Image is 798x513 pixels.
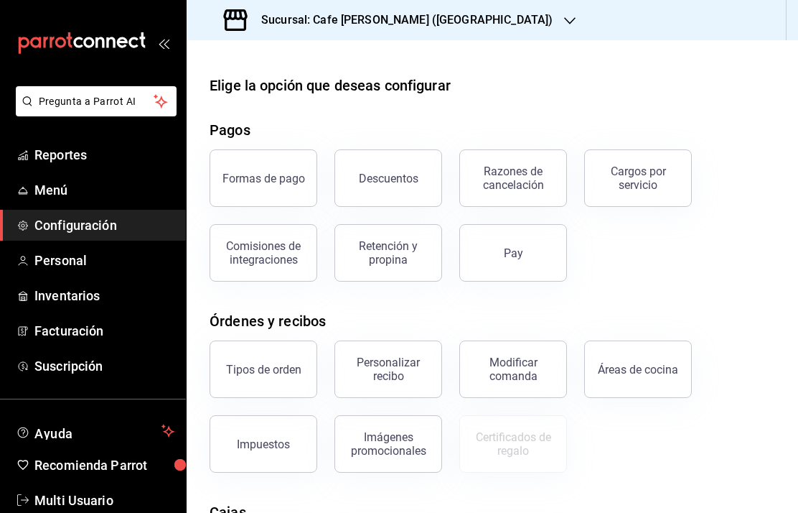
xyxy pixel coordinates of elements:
[16,86,177,116] button: Pregunta a Parrot AI
[226,363,301,376] div: Tipos de orden
[210,224,317,282] button: Comisiones de integraciones
[334,415,442,473] button: Imágenes promocionales
[210,310,326,332] div: Órdenes y recibos
[210,341,317,398] button: Tipos de orden
[210,119,250,141] div: Pagos
[584,341,692,398] button: Áreas de cocina
[584,149,692,207] button: Cargos por servicio
[222,172,305,185] div: Formas de pago
[34,422,156,440] span: Ayuda
[459,224,567,282] button: Pay
[459,341,567,398] button: Modificar comanda
[359,172,418,185] div: Descuentos
[34,321,174,341] span: Facturación
[210,75,451,96] div: Elige la opción que deseas configurar
[344,430,433,458] div: Imágenes promocionales
[34,491,174,510] span: Multi Usuario
[34,145,174,165] span: Reportes
[34,216,174,235] span: Configuración
[34,251,174,270] span: Personal
[10,104,177,119] a: Pregunta a Parrot AI
[504,246,523,260] div: Pay
[469,356,558,383] div: Modificar comanda
[469,430,558,458] div: Certificados de regalo
[344,239,433,267] div: Retención y propina
[39,94,154,109] span: Pregunta a Parrot AI
[34,180,174,200] span: Menú
[34,286,174,305] span: Inventarios
[210,149,317,207] button: Formas de pago
[158,37,169,49] button: open_drawer_menu
[250,11,553,29] h3: Sucursal: Cafe [PERSON_NAME] ([GEOGRAPHIC_DATA])
[459,415,567,473] button: Certificados de regalo
[219,239,308,267] div: Comisiones de integraciones
[34,356,174,376] span: Suscripción
[459,149,567,207] button: Razones de cancelación
[598,363,678,376] div: Áreas de cocina
[237,438,290,451] div: Impuestos
[34,456,174,475] span: Recomienda Parrot
[469,165,558,192] div: Razones de cancelación
[334,149,442,207] button: Descuentos
[334,341,442,398] button: Personalizar recibo
[334,224,442,282] button: Retención y propina
[210,415,317,473] button: Impuestos
[344,356,433,383] div: Personalizar recibo
[593,165,682,192] div: Cargos por servicio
